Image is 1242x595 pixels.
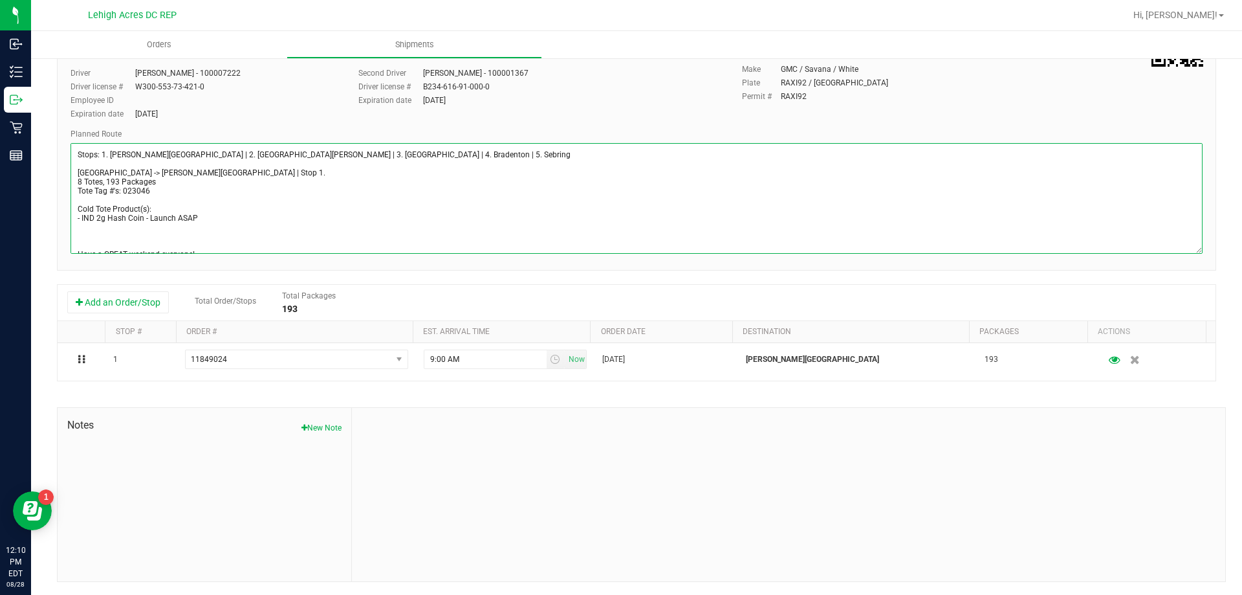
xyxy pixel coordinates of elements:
inline-svg: Inventory [10,65,23,78]
span: 1 [113,354,118,366]
span: select [565,350,586,368]
inline-svg: Inbound [10,38,23,51]
span: select [391,350,407,368]
div: [PERSON_NAME] - 100007222 [135,67,241,79]
label: Driver license # [358,81,423,93]
label: Plate [742,77,781,89]
span: Total Order/Stops [195,297,256,306]
div: GMC / Savana / White [781,63,858,75]
label: Driver license # [71,81,135,93]
p: 12:10 PM EDT [6,544,25,579]
th: Actions [1087,321,1206,343]
a: Stop # [116,327,142,336]
span: 11849024 [191,355,227,364]
iframe: Resource center [13,491,52,530]
a: Destination [743,327,791,336]
label: Expiration date [358,95,423,106]
span: Hi, [PERSON_NAME]! [1133,10,1217,20]
a: Orders [31,31,287,58]
div: W300-553-73-421-0 [135,81,204,93]
span: [DATE] [602,354,625,366]
button: Add an Order/Stop [67,291,169,313]
a: Est. arrival time [423,327,490,336]
div: [DATE] [135,108,158,120]
label: Expiration date [71,108,135,120]
div: B234-616-91-000-0 [423,81,490,93]
inline-svg: Reports [10,149,23,162]
p: [PERSON_NAME][GEOGRAPHIC_DATA] [746,354,969,366]
label: Permit # [742,91,781,102]
span: Notes [67,418,342,433]
span: Total Packages [282,291,336,300]
div: [PERSON_NAME] - 100001367 [423,67,528,79]
a: Order date [601,327,646,336]
span: Planned Route [71,129,122,139]
a: Packages [979,327,1019,336]
strong: 193 [282,304,298,314]
div: RAXI92 / [GEOGRAPHIC_DATA] [781,77,888,89]
label: Second Driver [358,67,423,79]
label: Driver [71,67,135,79]
label: Make [742,63,781,75]
label: Employee ID [71,95,135,106]
div: RAXI92 [781,91,807,102]
span: select [547,350,565,368]
inline-svg: Retail [10,121,23,134]
span: Orders [129,39,189,51]
span: Set Current date [565,350,587,369]
a: Shipments [287,31,542,58]
p: 08/28 [6,579,25,589]
span: Shipments [378,39,452,51]
span: 193 [985,354,998,366]
inline-svg: Outbound [10,93,23,106]
div: [DATE] [423,95,446,106]
span: Lehigh Acres DC REP [88,10,177,21]
iframe: Resource center unread badge [38,489,54,505]
a: Order # [186,327,217,336]
button: New Note [301,422,342,434]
